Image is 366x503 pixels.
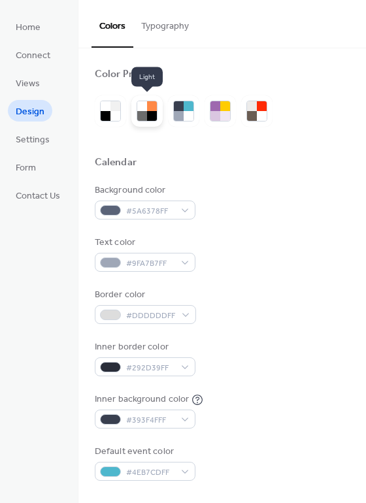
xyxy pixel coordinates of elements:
div: Background color [95,184,193,197]
span: #5A6378FF [126,204,175,218]
a: Form [8,156,44,178]
a: Settings [8,128,58,150]
span: Contact Us [16,189,60,203]
div: Text color [95,236,193,250]
a: Design [8,100,52,122]
span: Settings [16,133,50,147]
div: Inner background color [95,393,189,406]
span: Form [16,161,36,175]
div: Inner border color [95,340,193,354]
a: Home [8,16,48,37]
a: Views [8,72,48,93]
span: #292D39FF [126,361,175,375]
span: Home [16,21,41,35]
span: #393F4FFF [126,414,175,427]
span: Connect [16,49,50,63]
div: Color Presets [95,68,158,82]
span: Design [16,105,44,119]
a: Contact Us [8,184,68,206]
span: Views [16,77,40,91]
div: Calendar [95,156,137,170]
div: Border color [95,288,193,302]
span: #DDDDDDFF [126,309,175,323]
div: Default event color [95,445,193,459]
span: #9FA7B7FF [126,257,175,270]
span: #4EB7CDFF [126,466,175,479]
span: Light [131,67,163,87]
a: Connect [8,44,58,65]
